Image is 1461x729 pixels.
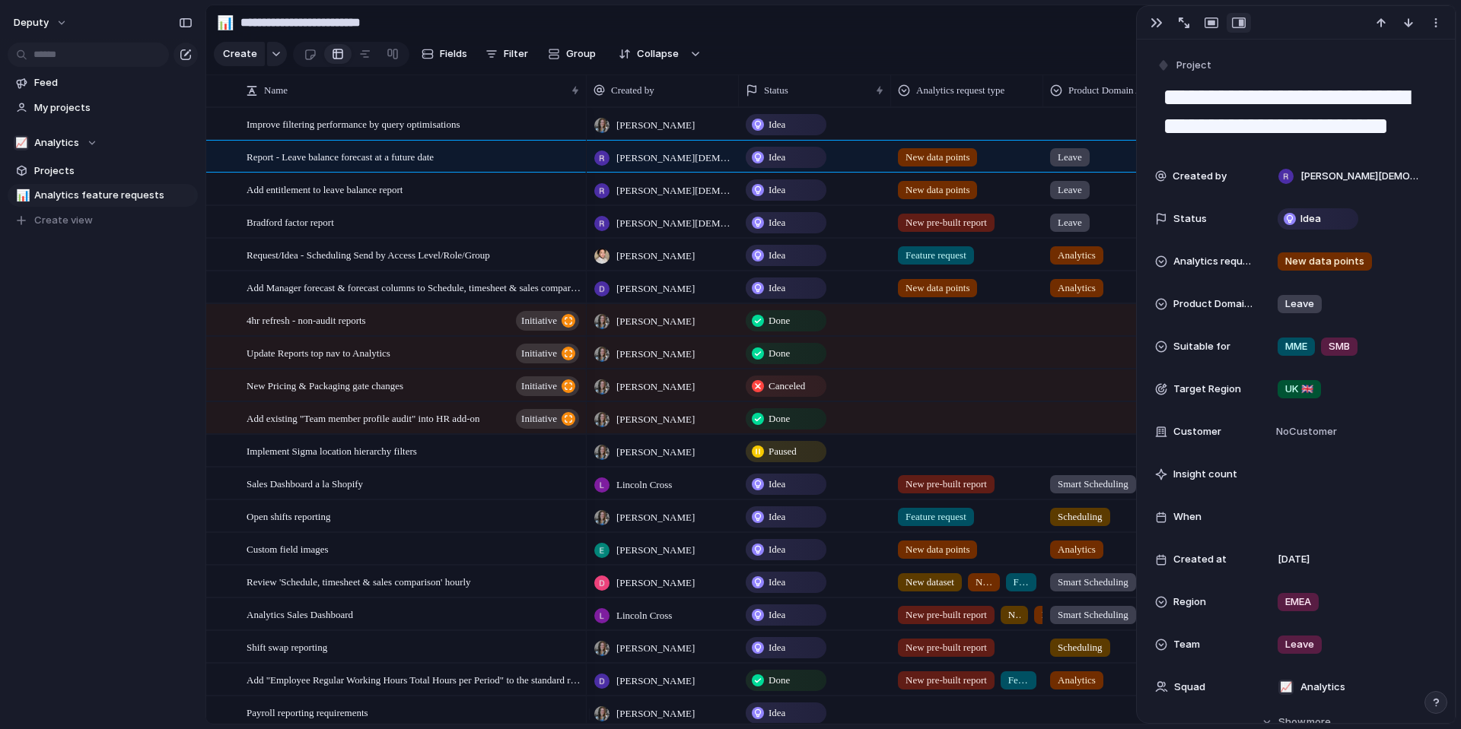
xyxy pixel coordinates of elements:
span: Scheduling [1058,509,1103,525]
div: 📈 [1278,680,1294,695]
span: [PERSON_NAME] [616,314,695,329]
span: Done [769,346,790,361]
div: 📊 [217,12,234,33]
span: initiative [521,408,557,429]
span: Product Domain Area [1068,83,1154,98]
span: Name [264,83,288,98]
span: Idea [769,509,785,525]
span: Idea [769,542,785,557]
span: [PERSON_NAME] [616,379,695,395]
span: Improve filtering performance by query optimisations [247,115,460,132]
span: Feature request [906,509,966,525]
span: MME [1285,339,1307,354]
span: Payroll reporting requirements [247,703,368,721]
span: Analytics [1058,673,1096,688]
span: Analytics [1300,680,1345,695]
span: [PERSON_NAME] [616,510,695,525]
span: Idea [769,281,785,296]
div: 📊 [16,187,27,204]
span: My projects [34,100,193,116]
span: No Customer [1272,424,1337,439]
a: Projects [8,160,198,182]
span: Review 'Schedule, timesheet & sales comparison' hourly [247,572,471,590]
div: 📊Analytics feature requests [8,184,198,207]
span: Created at [1173,552,1227,567]
span: SMB [1329,339,1350,354]
span: Shift swap reporting [247,638,327,655]
span: Analytics Sales Dashboard [247,605,353,623]
span: initiative [521,310,557,331]
span: Feature request [1008,673,1029,688]
button: initiative [516,376,579,396]
span: Idea [769,248,785,263]
span: New dataset [1008,607,1020,623]
span: [PERSON_NAME][DEMOGRAPHIC_DATA] [616,216,732,231]
span: [PERSON_NAME] [616,674,695,689]
span: initiative [521,376,557,397]
span: [PERSON_NAME] [616,445,695,460]
span: deputy [14,15,49,30]
span: Idea [769,477,785,492]
span: Group [566,46,596,62]
span: Customer [1173,424,1221,439]
button: initiative [516,311,579,331]
button: Create [214,42,265,66]
span: Bradford factor report [247,213,334,230]
span: Analytics [1058,248,1096,263]
span: [PERSON_NAME] [616,543,695,558]
button: 📈Analytics [8,132,198,154]
span: Idea [769,215,785,230]
span: UK 🇬🇧 [1285,382,1313,397]
button: Create view [8,209,198,232]
span: Add "Employee Regular Working Hours Total Hours per Period" to the standard report > Team Member ... [247,670,581,688]
span: [PERSON_NAME][DEMOGRAPHIC_DATA] [616,183,732,198]
button: 📊 [213,11,237,35]
span: Created by [611,83,654,98]
span: Squad [1174,680,1205,695]
button: Filter [479,42,534,66]
span: [PERSON_NAME] [616,249,695,264]
span: Scheduling [1058,640,1103,655]
span: Created by [1173,169,1227,184]
span: New data points [1285,254,1364,269]
span: Leave [1058,150,1082,165]
span: Leave [1285,637,1314,652]
span: [PERSON_NAME] [616,347,695,362]
span: 4hr refresh - non-audit reports [247,311,366,328]
button: Fields [415,42,473,66]
span: [PERSON_NAME] [616,706,695,721]
span: initiative [521,343,557,364]
span: Add Manager forecast & forecast columns to Schedule, timesheet & sales comparison report [247,278,581,296]
span: Custom field images [247,540,329,557]
span: Idea [769,150,785,165]
span: Create view [34,213,93,228]
span: Projects [34,163,193,179]
span: Smart Scheduling [1058,575,1128,590]
span: New data points [906,182,969,198]
span: Paused [769,444,797,459]
span: New pre-built report [906,215,987,230]
span: Idea [769,705,785,721]
span: [DATE] [1278,552,1310,567]
span: New pre-built report [906,607,987,623]
span: Analytics request type [916,83,1004,98]
span: Report - Leave balance forecast at a future date [247,147,434,165]
span: Feature request [1014,575,1029,590]
span: New data points [976,575,992,590]
span: Implement Sigma location hierarchy filters [247,442,417,459]
span: Target Region [1173,382,1241,397]
span: Analytics [1058,542,1096,557]
a: Feed [8,71,198,94]
span: [PERSON_NAME] [616,641,695,656]
span: Lincoln Cross [616,477,672,493]
span: Analytics request type [1173,254,1253,269]
span: Request/Idea - Scheduling Send by Access Level/Role/Group [247,246,490,263]
span: Done [769,313,790,328]
span: New data points [906,150,969,165]
span: Smart Scheduling [1058,477,1128,492]
span: Lincoln Cross [616,608,672,623]
span: Idea [769,182,785,198]
span: Region [1173,594,1206,610]
button: initiative [516,344,579,363]
span: [PERSON_NAME][DEMOGRAPHIC_DATA] [1300,169,1424,184]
